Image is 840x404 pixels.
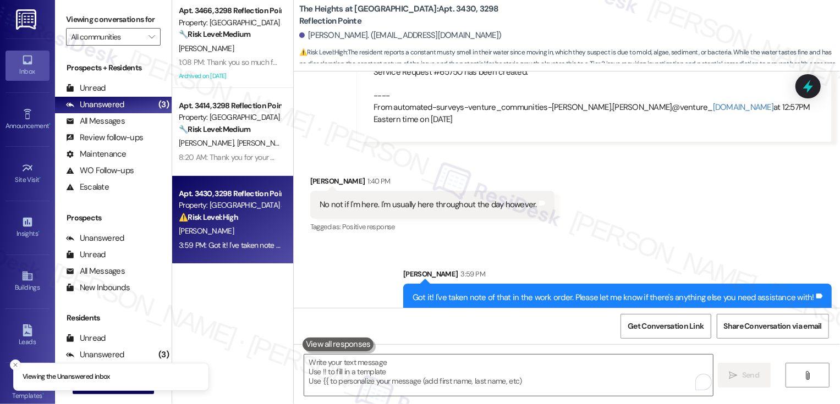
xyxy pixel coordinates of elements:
[179,212,238,222] strong: ⚠️ Risk Level: High
[66,233,124,244] div: Unanswered
[178,69,282,83] div: Archived on [DATE]
[66,349,124,361] div: Unanswered
[628,320,704,332] span: Get Conversation Link
[42,390,44,398] span: •
[66,265,125,277] div: All Messages
[237,138,292,148] span: [PERSON_NAME]
[729,371,738,380] i: 
[71,28,143,46] input: All communities
[179,112,281,123] div: Property: [GEOGRAPHIC_DATA] at [GEOGRAPHIC_DATA]
[458,268,485,280] div: 3:59 PM
[179,43,234,53] span: [PERSON_NAME]
[55,62,172,74] div: Prospects + Residents
[16,9,39,30] img: ResiDesk Logo
[66,181,109,193] div: Escalate
[713,102,773,113] a: [DOMAIN_NAME]
[413,292,814,303] div: Got it! I've taken note of that in the work order. Please let me know if there's anything else yo...
[179,5,281,16] div: Apt. 3466, 3298 Reflection Pointe
[310,219,554,235] div: Tagged as:
[342,222,395,231] span: Positive response
[66,132,143,143] div: Review follow-ups
[717,314,829,339] button: Share Conversation via email
[403,268,832,284] div: [PERSON_NAME]
[10,359,21,370] button: Close toast
[320,199,537,211] div: No not if I'm here. I'm usually here throughout the day however.
[304,355,713,396] textarea: To enrich screen reader interactions, please activate Accessibility in Grammarly extension settings
[40,174,41,182] span: •
[299,48,347,57] strong: ⚠️ Risk Level: High
[179,124,250,134] strong: 🔧 Risk Level: Medium
[179,138,237,148] span: [PERSON_NAME]
[66,148,127,160] div: Maintenance
[6,51,50,80] a: Inbox
[66,115,125,127] div: All Messages
[6,159,50,189] a: Site Visit •
[66,165,134,176] div: WO Follow-ups
[374,67,815,125] div: Service Request #65750 has been created. ---- From automated-surveys-venture_communities-[PERSON_...
[23,372,110,382] p: Viewing the Unanswered inbox
[621,314,711,339] button: Get Conversation Link
[299,30,502,41] div: [PERSON_NAME]. ([EMAIL_ADDRESS][DOMAIN_NAME])
[179,226,234,236] span: [PERSON_NAME]
[365,175,390,187] div: 1:40 PM
[724,320,822,332] span: Share Conversation via email
[156,96,172,113] div: (3)
[49,120,51,128] span: •
[804,371,812,380] i: 
[718,363,771,388] button: Send
[6,321,50,351] a: Leads
[66,11,161,28] label: Viewing conversations for
[179,200,281,211] div: Property: [GEOGRAPHIC_DATA] at [GEOGRAPHIC_DATA]
[179,100,281,112] div: Apt. 3414, 3298 Reflection Pointe
[66,249,106,261] div: Unread
[310,175,554,191] div: [PERSON_NAME]
[66,82,106,94] div: Unread
[66,333,106,344] div: Unread
[55,212,172,224] div: Prospects
[149,32,155,41] i: 
[38,228,40,236] span: •
[299,47,840,70] span: : The resident reports a constant musty smell in their water since moving in, which they suspect ...
[179,29,250,39] strong: 🔧 Risk Level: Medium
[66,282,130,294] div: New Inbounds
[299,3,519,27] b: The Heights at [GEOGRAPHIC_DATA]: Apt. 3430, 3298 Reflection Pointe
[6,267,50,296] a: Buildings
[66,99,124,110] div: Unanswered
[179,188,281,200] div: Apt. 3430, 3298 Reflection Pointe
[179,240,573,250] div: 3:59 PM: Got it! I've taken note of that in the work order. Please let me know if there's anythin...
[55,312,172,324] div: Residents
[179,17,281,29] div: Property: [GEOGRAPHIC_DATA] at [GEOGRAPHIC_DATA]
[179,57,312,67] div: 1:08 PM: Thank you so much for your help!
[742,369,759,381] span: Send
[156,346,172,363] div: (3)
[6,213,50,242] a: Insights •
